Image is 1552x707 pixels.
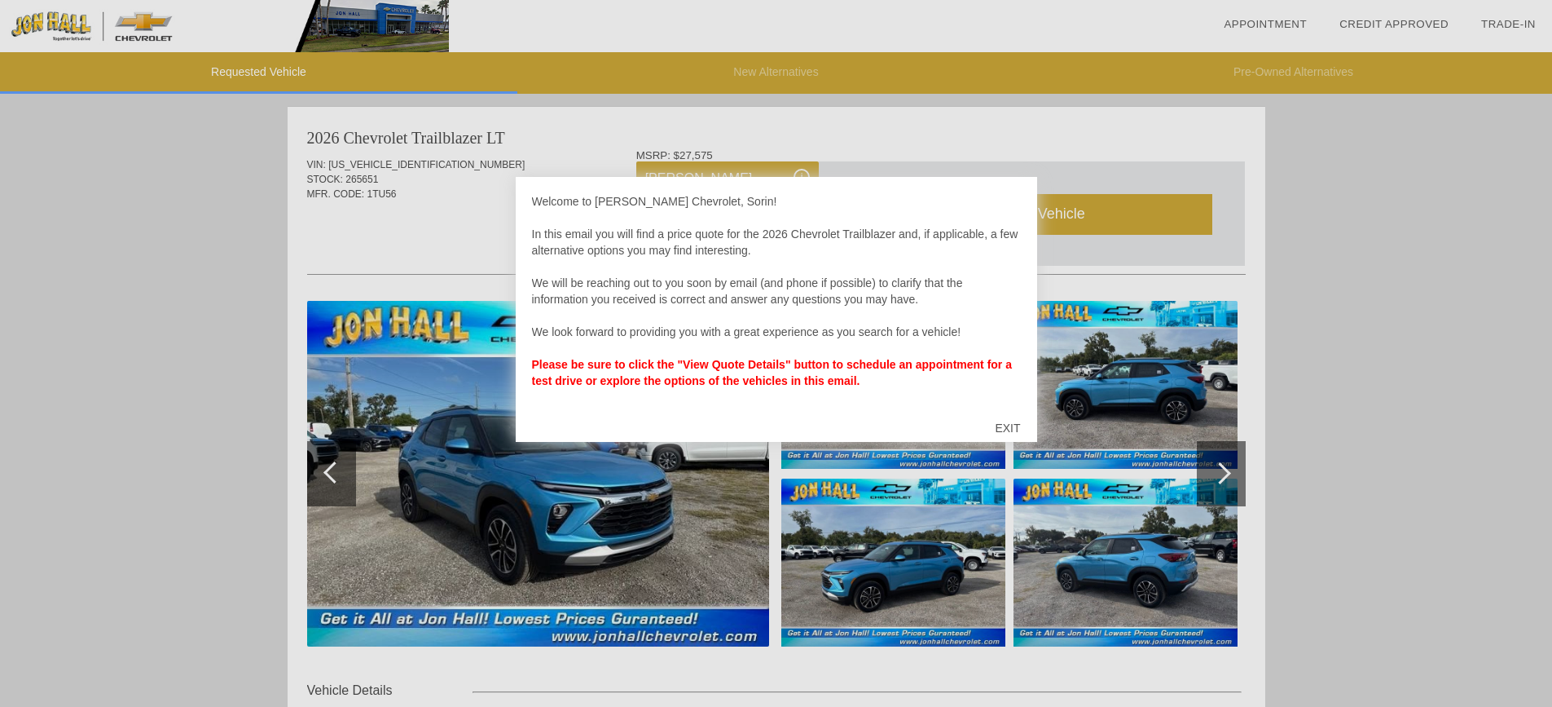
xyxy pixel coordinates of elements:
[978,404,1036,453] div: EXIT
[1339,18,1449,30] a: Credit Approved
[532,358,1012,387] strong: Please be sure to click the "View Quote Details" button to schedule an appointment for a test dri...
[1224,18,1307,30] a: Appointment
[532,193,1021,405] div: Welcome to [PERSON_NAME] Chevrolet, Sorin! In this email you will find a price quote for the 2026...
[1481,18,1536,30] a: Trade-In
